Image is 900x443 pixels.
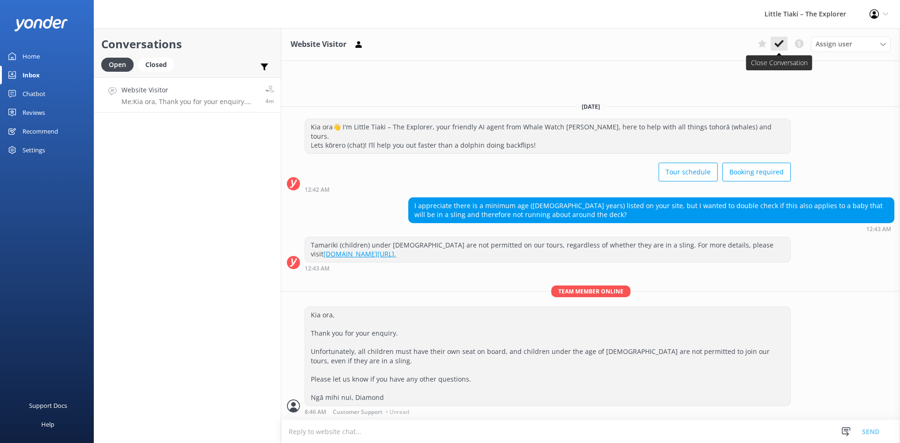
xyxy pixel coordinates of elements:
[816,39,852,49] span: Assign user
[41,415,54,434] div: Help
[138,59,179,69] a: Closed
[265,97,274,105] span: Oct 05 2025 08:46am (UTC +13:00) Pacific/Auckland
[305,307,790,405] div: Kia ora, Thank you for your enquiry. Unfortunately, all children must have their own seat on boar...
[138,58,174,72] div: Closed
[305,186,791,193] div: Oct 05 2025 12:42am (UTC +13:00) Pacific/Auckland
[305,266,330,271] strong: 12:43 AM
[101,35,274,53] h2: Conversations
[22,84,45,103] div: Chatbot
[22,66,40,84] div: Inbox
[22,47,40,66] div: Home
[408,225,894,232] div: Oct 05 2025 12:43am (UTC +13:00) Pacific/Auckland
[305,408,791,415] div: Oct 05 2025 08:46am (UTC +13:00) Pacific/Auckland
[14,16,68,31] img: yonder-white-logo.png
[866,226,891,232] strong: 12:43 AM
[22,122,58,141] div: Recommend
[305,265,791,271] div: Oct 05 2025 12:43am (UTC +13:00) Pacific/Auckland
[722,163,791,181] button: Booking required
[323,249,396,258] a: [DOMAIN_NAME][URL].
[386,409,409,415] span: • Unread
[29,396,67,415] div: Support Docs
[291,38,346,51] h3: Website Visitor
[659,163,718,181] button: Tour schedule
[551,285,630,297] span: Team member online
[811,37,891,52] div: Assign User
[409,198,894,223] div: I appreciate there is a minimum age ([DEMOGRAPHIC_DATA] years) listed on your site, but I wanted ...
[22,141,45,159] div: Settings
[305,409,326,415] strong: 8:46 AM
[305,237,790,262] div: Tamariki (children) under [DEMOGRAPHIC_DATA] are not permitted on our tours, regardless of whethe...
[576,103,606,111] span: [DATE]
[305,119,790,153] div: Kia ora👋 I'm Little Tiaki – The Explorer, your friendly AI agent from Whale Watch [PERSON_NAME], ...
[101,58,134,72] div: Open
[121,85,258,95] h4: Website Visitor
[305,187,330,193] strong: 12:42 AM
[333,409,382,415] span: Customer Support
[101,59,138,69] a: Open
[94,77,281,113] a: Website VisitorMe:Kia ora, Thank you for your enquiry. Unfortunately, all children must have thei...
[22,103,45,122] div: Reviews
[121,98,258,106] p: Me: Kia ora, Thank you for your enquiry. Unfortunately, all children must have their own seat on ...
